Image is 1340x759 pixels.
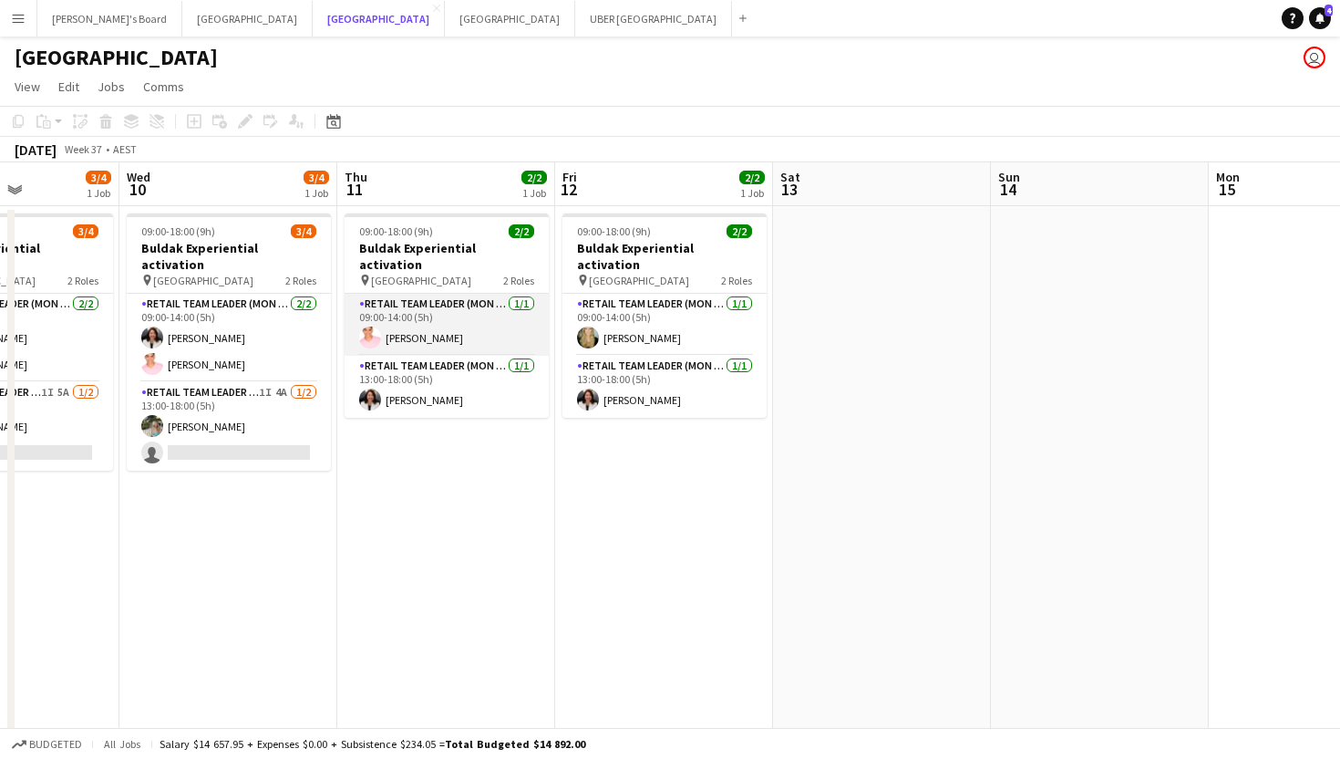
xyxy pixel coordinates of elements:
[345,213,549,418] app-job-card: 09:00-18:00 (9h)2/2Buldak Experiential activation [GEOGRAPHIC_DATA]2 RolesRETAIL Team Leader (Mon...
[313,1,445,36] button: [GEOGRAPHIC_DATA]
[285,274,316,287] span: 2 Roles
[127,169,150,185] span: Wed
[522,186,546,200] div: 1 Job
[1213,179,1240,200] span: 15
[995,179,1020,200] span: 14
[998,169,1020,185] span: Sun
[15,78,40,95] span: View
[153,274,253,287] span: [GEOGRAPHIC_DATA]
[345,356,549,418] app-card-role: RETAIL Team Leader (Mon - Fri)1/113:00-18:00 (5h)[PERSON_NAME]
[124,179,150,200] span: 10
[58,78,79,95] span: Edit
[509,224,534,238] span: 2/2
[15,140,57,159] div: [DATE]
[345,240,549,273] h3: Buldak Experiential activation
[127,213,331,471] app-job-card: 09:00-18:00 (9h)3/4Buldak Experiential activation [GEOGRAPHIC_DATA]2 RolesRETAIL Team Leader (Mon...
[291,224,316,238] span: 3/4
[127,382,331,471] app-card-role: RETAIL Team Leader (Mon - Fri)1I4A1/213:00-18:00 (5h)[PERSON_NAME]
[359,224,433,238] span: 09:00-18:00 (9h)
[127,240,331,273] h3: Buldak Experiential activation
[562,240,767,273] h3: Buldak Experiential activation
[304,171,329,184] span: 3/4
[562,294,767,356] app-card-role: RETAIL Team Leader (Mon - Fri)1/109:00-14:00 (5h)[PERSON_NAME]
[727,224,752,238] span: 2/2
[739,171,765,184] span: 2/2
[778,179,800,200] span: 13
[160,737,585,751] div: Salary $14 657.95 + Expenses $0.00 + Subsistence $234.05 =
[345,169,367,185] span: Thu
[371,274,471,287] span: [GEOGRAPHIC_DATA]
[575,1,732,36] button: UBER [GEOGRAPHIC_DATA]
[562,356,767,418] app-card-role: RETAIL Team Leader (Mon - Fri)1/113:00-18:00 (5h)[PERSON_NAME]
[9,734,85,754] button: Budgeted
[1309,7,1331,29] a: 4
[445,1,575,36] button: [GEOGRAPHIC_DATA]
[780,169,800,185] span: Sat
[127,294,331,382] app-card-role: RETAIL Team Leader (Mon - Fri)2/209:00-14:00 (5h)[PERSON_NAME][PERSON_NAME]
[521,171,547,184] span: 2/2
[136,75,191,99] a: Comms
[87,186,110,200] div: 1 Job
[98,78,125,95] span: Jobs
[304,186,328,200] div: 1 Job
[182,1,313,36] button: [GEOGRAPHIC_DATA]
[60,142,106,156] span: Week 37
[1304,47,1325,68] app-user-avatar: Tennille Moore
[113,142,137,156] div: AEST
[345,294,549,356] app-card-role: RETAIL Team Leader (Mon - Fri)1/109:00-14:00 (5h)[PERSON_NAME]
[577,224,651,238] span: 09:00-18:00 (9h)
[503,274,534,287] span: 2 Roles
[562,169,577,185] span: Fri
[73,224,98,238] span: 3/4
[721,274,752,287] span: 2 Roles
[90,75,132,99] a: Jobs
[141,224,215,238] span: 09:00-18:00 (9h)
[29,738,82,751] span: Budgeted
[51,75,87,99] a: Edit
[445,737,585,751] span: Total Budgeted $14 892.00
[7,75,47,99] a: View
[560,179,577,200] span: 12
[67,274,98,287] span: 2 Roles
[562,213,767,418] app-job-card: 09:00-18:00 (9h)2/2Buldak Experiential activation [GEOGRAPHIC_DATA]2 RolesRETAIL Team Leader (Mon...
[740,186,764,200] div: 1 Job
[37,1,182,36] button: [PERSON_NAME]'s Board
[1216,169,1240,185] span: Mon
[1325,5,1333,16] span: 4
[86,171,111,184] span: 3/4
[143,78,184,95] span: Comms
[15,44,218,71] h1: [GEOGRAPHIC_DATA]
[100,737,144,751] span: All jobs
[589,274,689,287] span: [GEOGRAPHIC_DATA]
[342,179,367,200] span: 11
